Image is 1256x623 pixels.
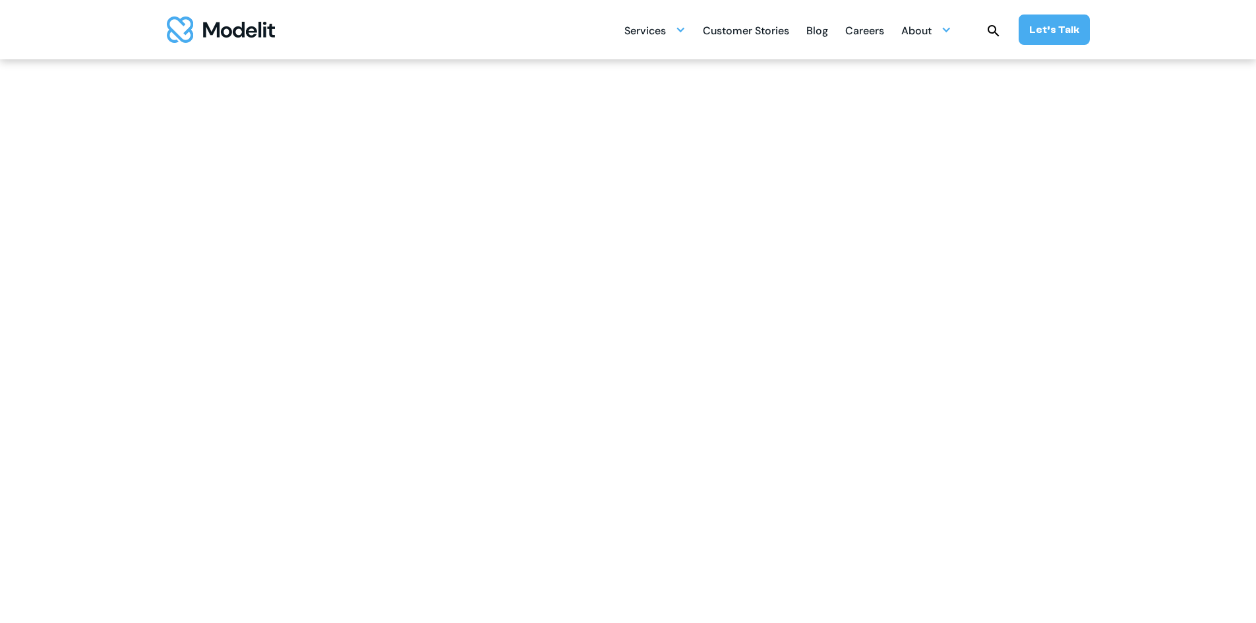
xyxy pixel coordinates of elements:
[1029,22,1079,37] div: Let’s Talk
[901,19,932,45] div: About
[167,16,275,43] img: modelit logo
[845,17,884,43] a: Careers
[806,19,828,45] div: Blog
[703,17,789,43] a: Customer Stories
[1019,15,1090,45] a: Let’s Talk
[624,19,666,45] div: Services
[806,17,828,43] a: Blog
[703,19,789,45] div: Customer Stories
[845,19,884,45] div: Careers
